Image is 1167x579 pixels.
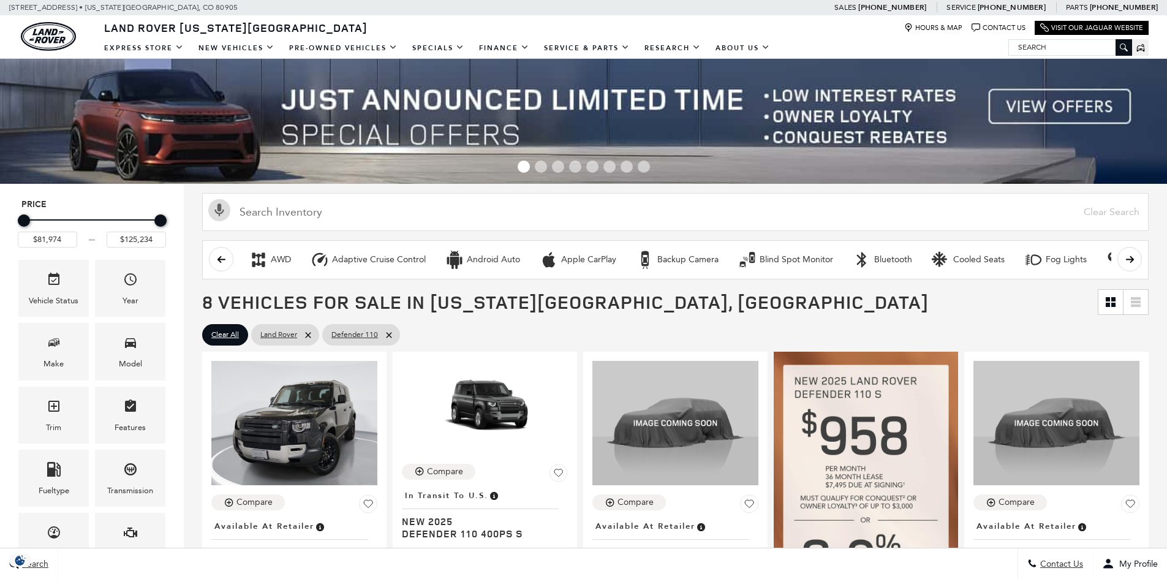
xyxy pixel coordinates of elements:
[621,161,633,173] span: Go to slide 7
[46,421,61,434] div: Trim
[107,484,153,498] div: Transmission
[18,210,166,248] div: Price
[439,247,527,273] button: Android AutoAndroid Auto
[123,522,138,547] span: Engine
[592,546,749,558] span: New 2025
[359,494,377,518] button: Save Vehicle
[973,518,1139,570] a: Available at RetailerNew 2025Defender 110 X-Dynamic SE
[603,161,616,173] span: Go to slide 6
[637,37,708,59] a: Research
[978,2,1046,12] a: [PHONE_NUMBER]
[846,247,919,273] button: BluetoothBluetooth
[123,459,138,484] span: Transmission
[21,199,162,210] h5: Price
[18,323,89,380] div: MakeMake
[47,396,61,421] span: Trim
[740,494,758,518] button: Save Vehicle
[695,520,706,533] span: Vehicle is in stock and ready for immediate delivery. Due to demand, availability is subject to c...
[208,199,230,221] svg: Click to toggle on voice search
[1018,247,1093,273] button: Fog LightsFog Lights
[209,247,233,271] button: scroll left
[657,254,719,265] div: Backup Camera
[211,546,368,558] span: New 2025
[402,487,568,540] a: In Transit to U.S.New 2025Defender 110 400PS S
[636,251,654,269] div: Backup Camera
[953,254,1005,265] div: Cooled Seats
[97,37,777,59] nav: Main Navigation
[1114,559,1158,569] span: My Profile
[304,247,432,273] button: Adaptive Cruise ControlAdaptive Cruise Control
[43,357,64,371] div: Make
[976,520,1076,533] span: Available at Retailer
[115,421,146,434] div: Features
[104,20,368,35] span: Land Rover [US_STATE][GEOGRAPHIC_DATA]
[332,254,426,265] div: Adaptive Cruise Control
[595,520,695,533] span: Available at Retailer
[243,247,298,273] button: AWDAWD
[973,546,1130,558] span: New 2025
[1117,247,1142,271] button: scroll right
[123,294,138,308] div: Year
[586,161,599,173] span: Go to slide 5
[119,357,142,371] div: Model
[202,193,1149,231] input: Search Inventory
[561,254,616,265] div: Apple CarPlay
[1009,40,1131,55] input: Search
[97,37,191,59] a: EXPRESS STORE
[1090,2,1158,12] a: [PHONE_NUMBER]
[999,497,1035,508] div: Compare
[405,489,488,502] span: In Transit to U.S.
[18,214,30,227] div: Minimum Price
[488,489,499,502] span: Vehicle has shipped from factory of origin. Estimated time of delivery to Retailer is on average ...
[972,23,1025,32] a: Contact Us
[760,254,833,265] div: Blind Spot Monitor
[550,464,568,487] button: Save Vehicle
[858,2,926,12] a: [PHONE_NUMBER]
[211,327,239,342] span: Clear All
[904,23,962,32] a: Hours & Map
[107,232,166,248] input: Maximum
[738,251,757,269] div: Blind Spot Monitor
[552,161,564,173] span: Go to slide 3
[569,161,581,173] span: Go to slide 4
[592,361,758,485] img: 2025 LAND ROVER Defender 110 S
[1121,494,1139,518] button: Save Vehicle
[260,327,297,342] span: Land Rover
[18,387,89,444] div: TrimTrim
[402,361,568,454] img: 2025 LAND ROVER Defender 110 400PS S
[95,387,165,444] div: FeaturesFeatures
[311,251,329,269] div: Adaptive Cruise Control
[123,396,138,421] span: Features
[21,22,76,51] img: Land Rover
[29,294,78,308] div: Vehicle Status
[946,3,975,12] span: Service
[1046,254,1087,265] div: Fog Lights
[123,269,138,294] span: Year
[95,323,165,380] div: ModelModel
[6,554,34,567] img: Opt-Out Icon
[18,260,89,317] div: VehicleVehicle Status
[973,361,1139,485] img: 2025 LAND ROVER Defender 110 X-Dynamic SE
[47,332,61,357] span: Make
[1024,251,1043,269] div: Fog Lights
[191,37,282,59] a: New Vehicles
[95,260,165,317] div: YearYear
[925,247,1011,273] button: Cooled SeatsCooled Seats
[405,37,472,59] a: Specials
[331,327,378,342] span: Defender 110
[533,247,623,273] button: Apple CarPlayApple CarPlay
[47,269,61,294] span: Vehicle
[1076,520,1087,533] span: Vehicle is in stock and ready for immediate delivery. Due to demand, availability is subject to c...
[518,161,530,173] span: Go to slide 1
[1040,23,1143,32] a: Visit Our Jaguar Website
[445,251,464,269] div: Android Auto
[592,518,758,570] a: Available at RetailerNew 2025Defender 110 S
[39,484,69,498] div: Fueltype
[731,247,840,273] button: Blind Spot MonitorBlind Spot Monitor
[402,528,559,540] span: Defender 110 400PS S
[282,37,405,59] a: Pre-Owned Vehicles
[427,466,463,477] div: Compare
[1106,251,1125,269] div: Keyless Entry
[537,37,637,59] a: Service & Parts
[18,232,77,248] input: Minimum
